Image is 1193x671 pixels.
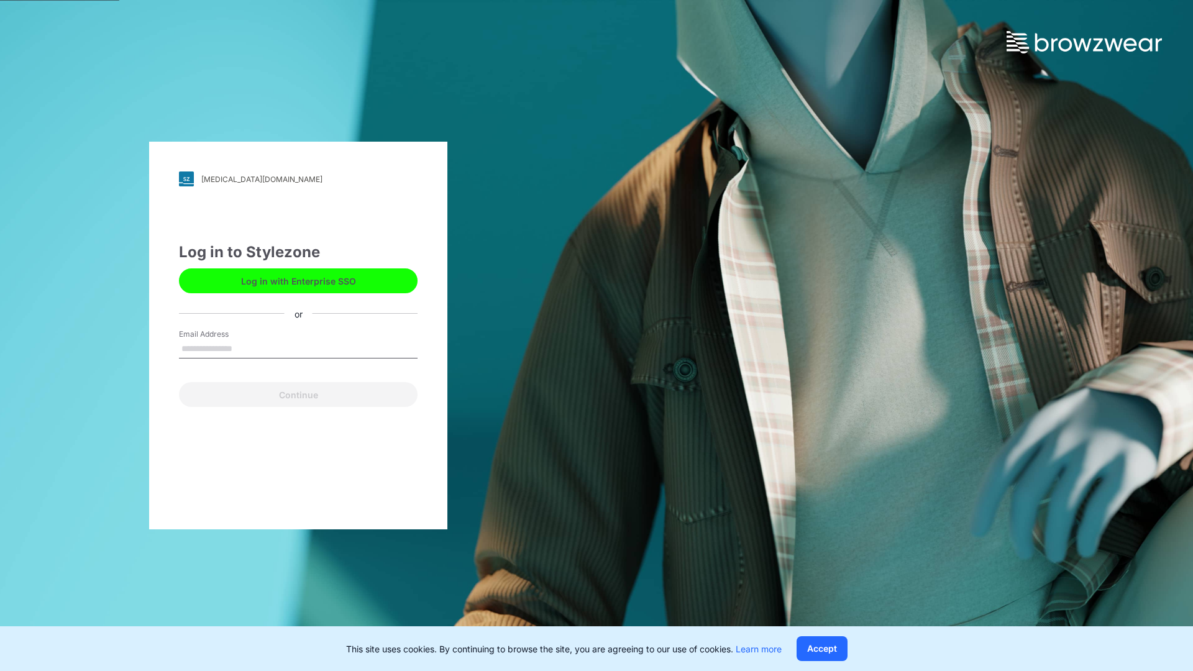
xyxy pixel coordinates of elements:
[346,642,782,655] p: This site uses cookies. By continuing to browse the site, you are agreeing to our use of cookies.
[736,644,782,654] a: Learn more
[179,241,418,263] div: Log in to Stylezone
[179,268,418,293] button: Log in with Enterprise SSO
[285,307,313,320] div: or
[179,171,418,186] a: [MEDICAL_DATA][DOMAIN_NAME]
[179,329,266,340] label: Email Address
[1007,31,1162,53] img: browzwear-logo.73288ffb.svg
[797,636,848,661] button: Accept
[179,171,194,186] img: svg+xml;base64,PHN2ZyB3aWR0aD0iMjgiIGhlaWdodD0iMjgiIHZpZXdCb3g9IjAgMCAyOCAyOCIgZmlsbD0ibm9uZSIgeG...
[201,175,322,184] div: [MEDICAL_DATA][DOMAIN_NAME]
